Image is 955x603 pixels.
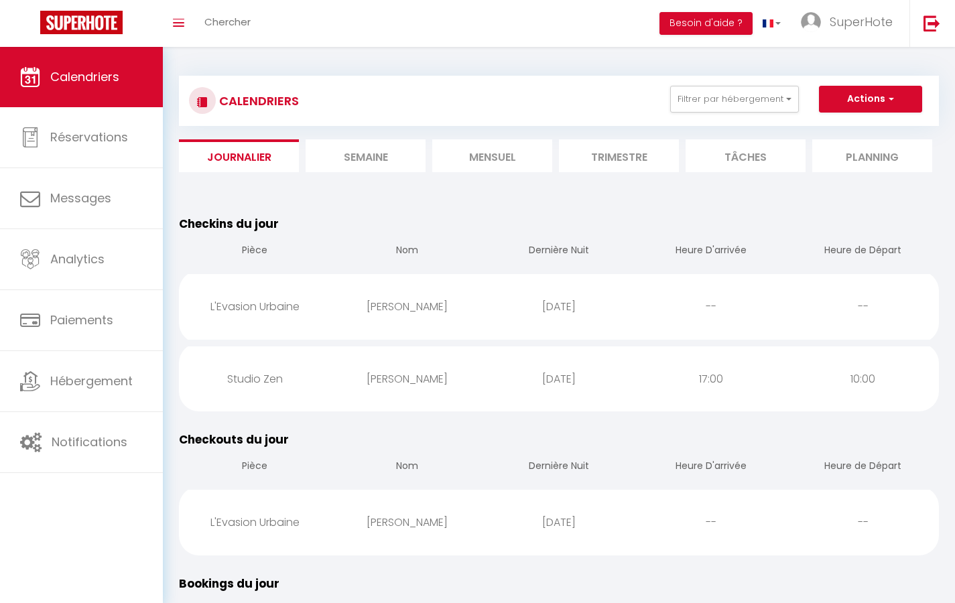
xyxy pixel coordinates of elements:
[179,216,279,232] span: Checkins du jour
[801,12,821,32] img: ...
[830,13,893,30] span: SuperHote
[331,232,483,271] th: Nom
[483,448,635,486] th: Dernière Nuit
[331,285,483,328] div: [PERSON_NAME]
[787,357,939,401] div: 10:00
[924,15,940,31] img: logout
[635,448,787,486] th: Heure D'arrivée
[50,129,128,145] span: Réservations
[50,373,133,389] span: Hébergement
[52,433,127,450] span: Notifications
[179,448,331,486] th: Pièce
[179,500,331,544] div: L'Evasion Urbaine
[179,285,331,328] div: L'Evasion Urbaine
[204,15,251,29] span: Chercher
[686,139,806,172] li: Tâches
[819,86,922,113] button: Actions
[216,86,299,116] h3: CALENDRIERS
[179,576,279,592] span: Bookings du jour
[50,251,105,267] span: Analytics
[787,500,939,544] div: --
[179,357,331,401] div: Studio Zen
[635,500,787,544] div: --
[179,232,331,271] th: Pièce
[179,139,299,172] li: Journalier
[635,285,787,328] div: --
[635,232,787,271] th: Heure D'arrivée
[50,68,119,85] span: Calendriers
[11,5,51,46] button: Ouvrir le widget de chat LiveChat
[483,285,635,328] div: [DATE]
[331,448,483,486] th: Nom
[787,285,939,328] div: --
[331,357,483,401] div: [PERSON_NAME]
[635,357,787,401] div: 17:00
[787,232,939,271] th: Heure de Départ
[787,448,939,486] th: Heure de Départ
[670,86,799,113] button: Filtrer par hébergement
[179,431,289,448] span: Checkouts du jour
[50,190,111,206] span: Messages
[432,139,552,172] li: Mensuel
[812,139,932,172] li: Planning
[50,312,113,328] span: Paiements
[331,500,483,544] div: [PERSON_NAME]
[483,357,635,401] div: [DATE]
[559,139,679,172] li: Trimestre
[40,11,123,34] img: Super Booking
[483,500,635,544] div: [DATE]
[306,139,426,172] li: Semaine
[659,12,753,35] button: Besoin d'aide ?
[483,232,635,271] th: Dernière Nuit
